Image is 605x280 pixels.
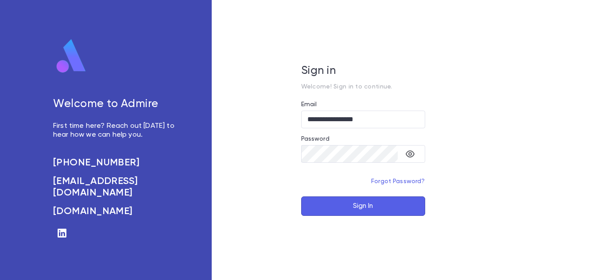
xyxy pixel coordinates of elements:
p: First time here? Reach out [DATE] to hear how we can help you. [53,122,176,139]
img: logo [53,38,89,74]
button: Sign In [301,196,425,216]
h5: Welcome to Admire [53,98,176,111]
button: toggle password visibility [401,145,419,163]
a: [PHONE_NUMBER] [53,157,176,169]
a: [EMAIL_ADDRESS][DOMAIN_NAME] [53,176,176,199]
a: Forgot Password? [371,178,425,184]
label: Password [301,135,330,142]
p: Welcome! Sign in to continue. [301,83,425,90]
h5: Sign in [301,65,425,78]
label: Email [301,101,317,108]
a: [DOMAIN_NAME] [53,206,176,217]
